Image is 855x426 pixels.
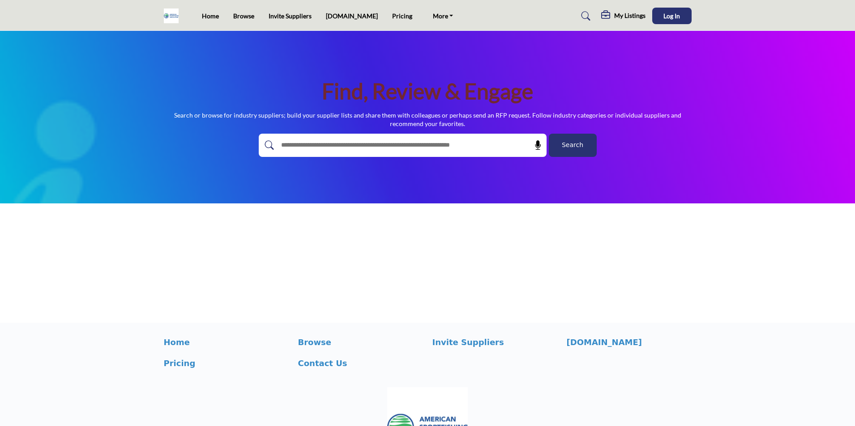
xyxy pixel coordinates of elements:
[549,134,597,157] button: Search
[298,357,423,369] a: Contact Us
[322,77,533,105] h1: Find, Review & Engage
[202,12,219,20] a: Home
[164,357,289,369] a: Pricing
[573,9,596,23] a: Search
[427,10,460,22] a: More
[164,336,289,348] a: Home
[601,11,646,21] div: My Listings
[652,8,692,24] button: Log In
[567,336,692,348] a: [DOMAIN_NAME]
[663,12,680,20] span: Log In
[432,336,557,348] a: Invite Suppliers
[562,140,583,150] span: Search
[164,8,183,23] img: Site Logo
[233,12,254,20] a: Browse
[392,12,412,20] a: Pricing
[269,12,312,20] a: Invite Suppliers
[298,336,423,348] a: Browse
[614,12,646,20] h5: My Listings
[164,111,692,128] p: Search or browse for industry suppliers; build your supplier lists and share them with colleagues...
[326,12,378,20] a: [DOMAIN_NAME]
